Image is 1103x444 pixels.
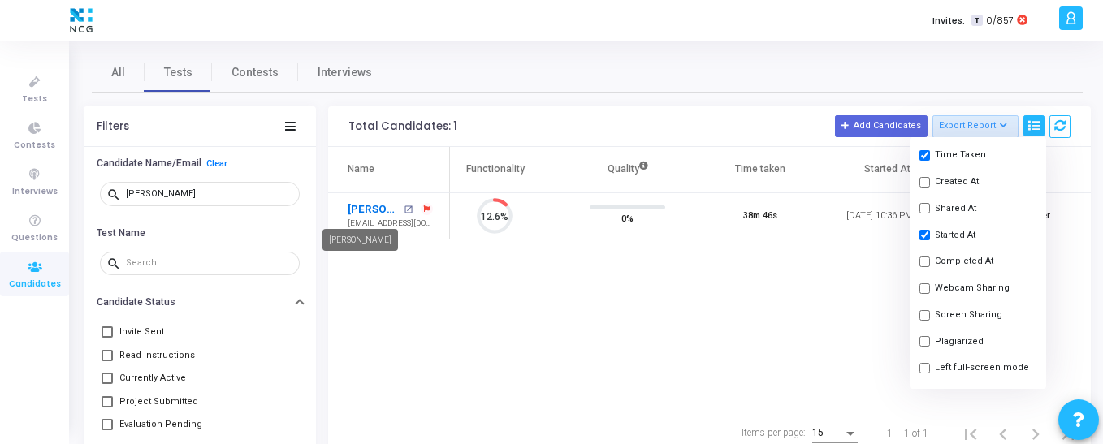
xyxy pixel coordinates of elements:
span: Questions [11,231,58,245]
div: Started At [864,160,911,178]
input: Search... [126,258,293,268]
div: Name [348,160,374,178]
span: T [971,15,982,27]
span: Tests [22,93,47,106]
button: Completed At [910,248,1046,275]
button: Started At [910,222,1046,248]
button: Export Report [932,115,1019,138]
td: [DATE] 10:36 PM IST [826,192,948,240]
h6: Candidate Name/Email [97,157,201,170]
span: Currently Active [119,369,186,388]
div: [PERSON_NAME] [322,229,398,251]
span: 0% [621,209,634,226]
button: Screen Sharing [910,301,1046,328]
input: Search... [126,189,293,199]
span: Invite Sent [119,322,164,342]
span: Evaluation Pending [119,415,202,434]
div: Time taken [735,160,785,178]
span: Contests [231,64,279,81]
button: Left full-screen mode [910,355,1046,381]
mat-icon: search [106,256,126,270]
button: Webcam Sharing [910,274,1046,301]
span: All [111,64,125,81]
span: Project Submitted [119,392,198,412]
button: Switched tab or window [910,381,1046,408]
button: Plagiarized [910,328,1046,355]
div: Filters [97,120,129,133]
button: Time Taken [910,142,1046,169]
mat-select: Items per page: [812,428,858,439]
label: Invites: [932,14,965,28]
span: Interviews [318,64,372,81]
button: Add Candidates [835,115,928,136]
span: 0/857 [986,14,1014,28]
mat-icon: search [106,187,126,201]
a: Clear [206,158,227,169]
mat-icon: open_in_new [404,205,413,214]
button: Created At [910,168,1046,195]
button: Test Name [84,220,316,245]
button: Candidate Name/EmailClear [84,151,316,176]
button: Shared At [910,195,1046,222]
span: Read Instructions [119,346,195,365]
span: Interviews [12,185,58,199]
span: Tests [164,64,192,81]
div: Total Candidates: 1 [348,120,457,133]
img: logo [66,4,97,37]
div: 1 – 1 of 1 [887,426,928,441]
span: Contests [14,139,55,153]
button: Candidate Status [84,290,316,315]
span: 15 [812,427,824,438]
div: 38m 46s [743,209,777,223]
a: [PERSON_NAME] [348,201,400,218]
th: Functionality [429,147,561,192]
div: Items per page: [742,425,806,440]
h6: Candidate Status [97,296,175,308]
span: Candidates [9,278,61,291]
h6: Test Name [97,227,145,239]
th: Quality [561,147,694,192]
